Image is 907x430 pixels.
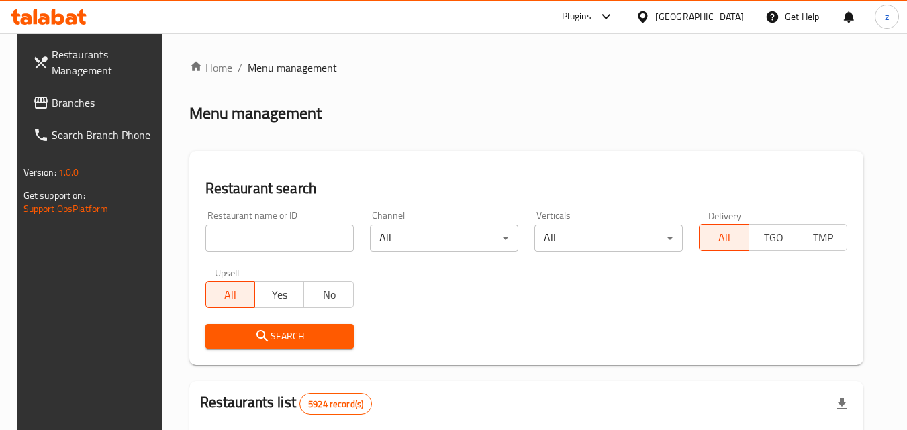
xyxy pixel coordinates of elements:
a: Branches [22,87,169,119]
label: Delivery [708,211,742,220]
button: All [699,224,749,251]
span: Menu management [248,60,337,76]
span: TGO [755,228,793,248]
span: 1.0.0 [58,164,79,181]
nav: breadcrumb [189,60,864,76]
span: TMP [804,228,842,248]
span: Get support on: [23,186,85,204]
span: Search [216,328,343,345]
button: TGO [749,224,798,251]
a: Search Branch Phone [22,119,169,151]
div: Total records count [299,393,372,415]
div: [GEOGRAPHIC_DATA] [655,9,744,24]
span: Branches [52,95,158,111]
span: All [211,285,250,305]
h2: Menu management [189,103,322,124]
span: 5924 record(s) [300,398,371,411]
h2: Restaurants list [200,392,373,415]
span: Search Branch Phone [52,127,158,143]
h2: Restaurant search [205,178,848,199]
button: No [303,281,353,308]
span: z [885,9,889,24]
span: Version: [23,164,56,181]
div: All [534,225,683,252]
input: Search for restaurant name or ID.. [205,225,354,252]
a: Restaurants Management [22,38,169,87]
span: No [309,285,348,305]
button: Search [205,324,354,349]
a: Home [189,60,232,76]
div: Export file [826,388,858,420]
button: All [205,281,255,308]
a: Support.OpsPlatform [23,200,109,217]
div: All [370,225,518,252]
label: Upsell [215,268,240,277]
div: Plugins [562,9,591,25]
span: Restaurants Management [52,46,158,78]
li: / [238,60,242,76]
span: Yes [260,285,299,305]
button: TMP [798,224,847,251]
span: All [705,228,743,248]
button: Yes [254,281,304,308]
